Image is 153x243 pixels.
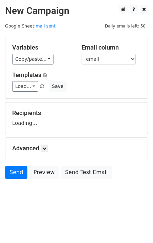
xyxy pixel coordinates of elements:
[5,23,56,29] small: Google Sheet:
[12,71,41,78] a: Templates
[61,166,112,179] a: Send Test Email
[29,166,59,179] a: Preview
[36,23,56,29] a: mail sent
[12,145,141,152] h5: Advanced
[103,23,148,29] a: Daily emails left: 50
[12,54,53,64] a: Copy/paste...
[12,109,141,117] h5: Recipients
[49,81,66,92] button: Save
[5,5,148,17] h2: New Campaign
[12,109,141,127] div: Loading...
[103,22,148,30] span: Daily emails left: 50
[12,81,38,92] a: Load...
[5,166,27,179] a: Send
[12,44,71,51] h5: Variables
[82,44,141,51] h5: Email column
